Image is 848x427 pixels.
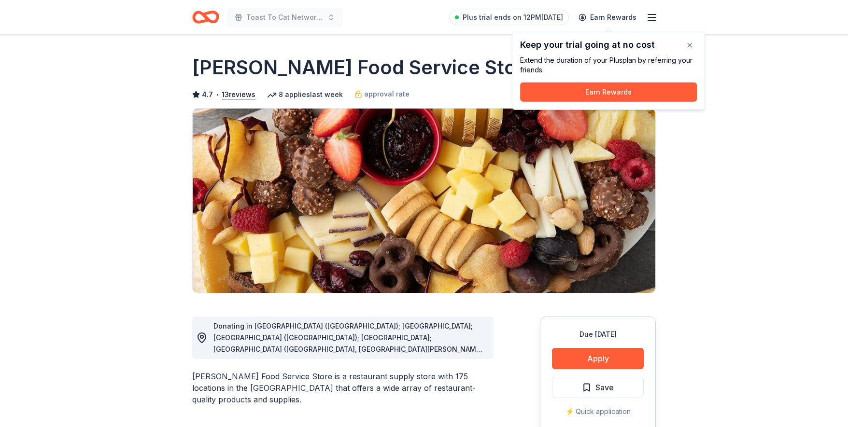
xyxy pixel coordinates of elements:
div: Due [DATE] [552,329,644,340]
button: Save [552,377,644,398]
a: Earn Rewards [573,9,642,26]
button: 13reviews [222,89,255,100]
span: Toast To Cat Network 30th Anniversary Celebration [246,12,324,23]
div: Keep your trial going at no cost [520,40,697,50]
div: ⚡️ Quick application [552,406,644,417]
a: Plus trial ends on 12PM[DATE] [449,10,569,25]
span: approval rate [364,88,410,100]
a: Home [192,6,219,28]
span: Save [595,381,614,394]
span: 4.7 [202,89,213,100]
div: [PERSON_NAME] Food Service Store is a restaurant supply store with 175 locations in the [GEOGRAPH... [192,371,494,405]
h1: [PERSON_NAME] Food Service Store [192,54,535,81]
button: Apply [552,348,644,369]
span: Plus trial ends on 12PM[DATE] [463,12,563,23]
button: Toast To Cat Network 30th Anniversary Celebration [227,8,343,27]
a: approval rate [354,88,410,100]
div: 8 applies last week [267,89,343,100]
div: Extend the duration of your Plus plan by referring your friends. [520,55,697,75]
button: Earn Rewards [520,83,697,102]
img: Image for Gordon Food Service Store [193,109,655,293]
span: • [216,91,219,98]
